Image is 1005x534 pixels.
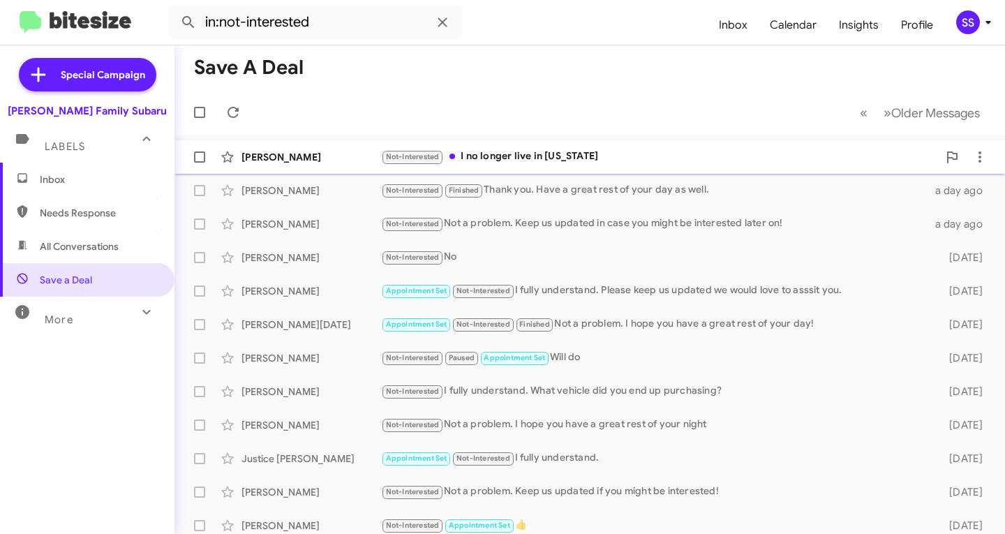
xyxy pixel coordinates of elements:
[241,351,381,365] div: [PERSON_NAME]
[933,318,994,332] div: [DATE]
[381,283,933,299] div: I fully understand. Please keep us updated we would love to asssit you.
[241,150,381,164] div: [PERSON_NAME]
[890,5,944,45] a: Profile
[381,484,933,500] div: Not a problem. Keep us updated if you might be interested!
[386,487,440,496] span: Not-Interested
[40,172,158,186] span: Inbox
[241,318,381,332] div: [PERSON_NAME][DATE]
[381,417,933,433] div: Not a problem. I hope you have a great rest of your night
[933,485,994,499] div: [DATE]
[8,104,167,118] div: [PERSON_NAME] Family Subaru
[519,320,550,329] span: Finished
[933,217,994,231] div: a day ago
[884,104,891,121] span: »
[40,206,158,220] span: Needs Response
[852,98,988,127] nav: Page navigation example
[45,140,85,153] span: Labels
[933,284,994,298] div: [DATE]
[456,286,510,295] span: Not-Interested
[759,5,828,45] a: Calendar
[386,420,440,429] span: Not-Interested
[933,418,994,432] div: [DATE]
[828,5,890,45] a: Insights
[708,5,759,45] a: Inbox
[386,253,440,262] span: Not-Interested
[933,452,994,466] div: [DATE]
[381,316,933,332] div: Not a problem. I hope you have a great rest of your day!
[61,68,145,82] span: Special Campaign
[241,284,381,298] div: [PERSON_NAME]
[386,186,440,195] span: Not-Interested
[381,149,938,165] div: I no longer live in [US_STATE]
[933,385,994,399] div: [DATE]
[45,313,73,326] span: More
[241,452,381,466] div: Justice [PERSON_NAME]
[386,353,440,362] span: Not-Interested
[241,184,381,198] div: [PERSON_NAME]
[456,320,510,329] span: Not-Interested
[241,251,381,265] div: [PERSON_NAME]
[875,98,988,127] button: Next
[386,387,440,396] span: Not-Interested
[386,454,447,463] span: Appointment Set
[449,521,510,530] span: Appointment Set
[241,385,381,399] div: [PERSON_NAME]
[933,351,994,365] div: [DATE]
[386,521,440,530] span: Not-Interested
[381,517,933,533] div: 👍
[386,219,440,228] span: Not-Interested
[933,184,994,198] div: a day ago
[956,10,980,34] div: SS
[381,182,933,198] div: Thank you. Have a great rest of your day as well.
[449,186,479,195] span: Finished
[40,239,119,253] span: All Conversations
[386,286,447,295] span: Appointment Set
[944,10,990,34] button: SS
[169,6,462,39] input: Search
[456,454,510,463] span: Not-Interested
[381,383,933,399] div: I fully understand. What vehicle did you end up purchasing?
[891,105,980,121] span: Older Messages
[381,249,933,265] div: No
[381,450,933,466] div: I fully understand.
[241,485,381,499] div: [PERSON_NAME]
[933,251,994,265] div: [DATE]
[241,519,381,533] div: [PERSON_NAME]
[933,519,994,533] div: [DATE]
[241,217,381,231] div: [PERSON_NAME]
[19,58,156,91] a: Special Campaign
[449,353,475,362] span: Paused
[851,98,876,127] button: Previous
[194,57,304,79] h1: Save a Deal
[386,320,447,329] span: Appointment Set
[860,104,868,121] span: «
[381,350,933,366] div: Will do
[241,418,381,432] div: [PERSON_NAME]
[484,353,545,362] span: Appointment Set
[40,273,92,287] span: Save a Deal
[386,152,440,161] span: Not-Interested
[381,216,933,232] div: Not a problem. Keep us updated in case you might be interested later on!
